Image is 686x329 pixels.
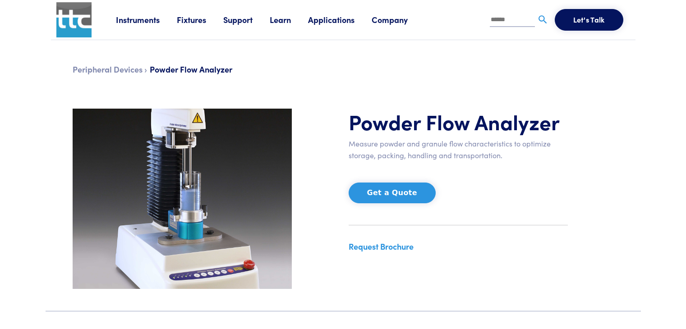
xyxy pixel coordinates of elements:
a: Fixtures [177,14,223,25]
a: Instruments [116,14,177,25]
button: Let's Talk [555,9,623,31]
a: Company [372,14,425,25]
img: powder-flow-analyzer-full-instrument.jpg [73,109,292,289]
a: Learn [270,14,308,25]
a: Applications [308,14,372,25]
p: Measure powder and granule flow characteristics to optimize storage, packing, handling and transp... [349,138,568,161]
a: Support [223,14,270,25]
img: ttc_logo_1x1_v1.0.png [56,2,92,37]
span: Powder Flow Analyzer [150,64,232,75]
a: Request Brochure [349,241,414,252]
a: Peripheral Devices › [73,64,147,75]
h1: Powder Flow Analyzer [349,109,568,135]
button: Get a Quote [349,183,436,203]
